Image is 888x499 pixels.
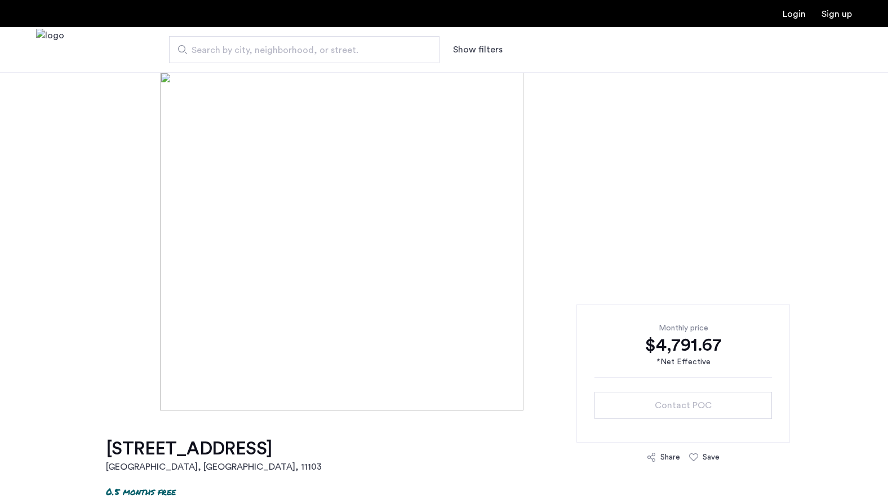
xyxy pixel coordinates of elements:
[36,29,64,71] img: logo
[106,438,322,460] h1: [STREET_ADDRESS]
[36,29,64,71] a: Cazamio Logo
[169,36,439,63] input: Apartment Search
[192,43,408,57] span: Search by city, neighborhood, or street.
[594,323,772,334] div: Monthly price
[453,43,503,56] button: Show or hide filters
[106,485,176,498] p: 0.5 months free
[660,452,680,463] div: Share
[160,72,729,410] img: [object%20Object]
[822,10,852,19] a: Registration
[594,334,772,356] div: $4,791.67
[594,392,772,419] button: button
[783,10,806,19] a: Login
[655,399,712,412] span: Contact POC
[594,356,772,368] div: *Net Effective
[703,452,720,463] div: Save
[106,460,322,474] h2: [GEOGRAPHIC_DATA], [GEOGRAPHIC_DATA] , 11103
[106,438,322,474] a: [STREET_ADDRESS][GEOGRAPHIC_DATA], [GEOGRAPHIC_DATA], 11103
